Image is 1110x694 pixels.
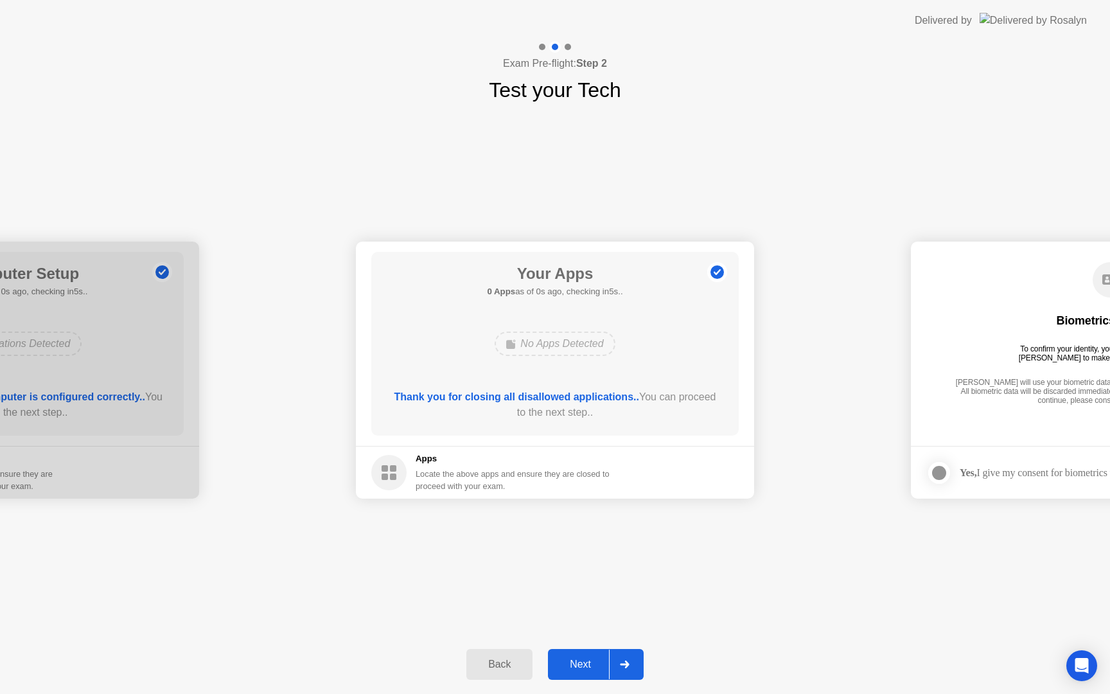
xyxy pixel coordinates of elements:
h4: Exam Pre-flight: [503,56,607,71]
strong: Yes, [960,467,976,478]
div: Next [552,659,609,670]
h1: Your Apps [487,262,622,285]
b: Step 2 [576,58,607,69]
button: Back [466,649,533,680]
div: Open Intercom Messenger [1066,650,1097,681]
div: No Apps Detected [495,332,615,356]
b: Thank you for closing all disallowed applications.. [394,391,639,402]
div: You can proceed to the next step.. [390,389,721,420]
h1: Test your Tech [489,75,621,105]
img: Delivered by Rosalyn [980,13,1087,28]
div: Delivered by [915,13,972,28]
b: 0 Apps [487,287,515,296]
h5: Apps [416,452,610,465]
div: Back [470,659,529,670]
h5: as of 0s ago, checking in5s.. [487,285,622,298]
button: Next [548,649,644,680]
div: Locate the above apps and ensure they are closed to proceed with your exam. [416,468,610,492]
